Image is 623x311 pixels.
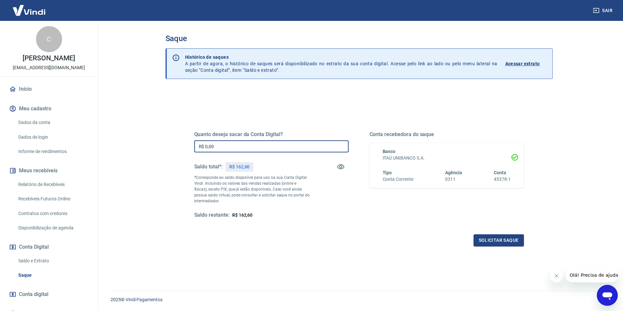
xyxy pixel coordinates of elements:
[8,240,90,254] button: Conta Digital
[592,5,615,17] button: Sair
[383,149,396,154] span: Banco
[8,101,90,116] button: Meu cadastro
[36,26,62,52] div: C
[194,212,230,219] h5: Saldo restante:
[505,54,547,73] a: Acessar extrato
[8,82,90,96] a: Início
[494,170,506,175] span: Conta
[19,290,48,299] span: Conta digital
[4,5,55,10] span: Olá! Precisa de ajuda?
[16,145,90,158] a: Informe de rendimentos
[16,254,90,268] a: Saldo e Extrato
[232,212,253,218] span: R$ 162,60
[111,296,607,303] p: 2025 ©
[383,176,413,183] h6: Conta Corrente
[16,131,90,144] a: Dados de login
[550,269,563,282] iframe: Fechar mensagem
[16,269,90,282] a: Saque
[194,175,310,204] p: *Corresponde ao saldo disponível para uso na sua Conta Digital Vindi. Incluindo os valores das ve...
[383,155,511,162] h6: ITAÚ UNIBANCO S.A.
[185,54,497,60] p: Histórico de saques
[16,221,90,235] a: Disponibilização de agenda
[8,287,90,302] a: Conta digital
[8,0,50,20] img: Vindi
[16,116,90,129] a: Dados da conta
[370,131,524,138] h5: Conta recebedora do saque
[194,163,223,170] h5: Saldo total*:
[597,285,618,306] iframe: Botão para abrir a janela de mensagens
[445,170,462,175] span: Agência
[566,268,618,282] iframe: Mensagem da empresa
[126,297,163,302] a: Vindi Pagamentos
[474,234,524,246] button: Solicitar saque
[16,207,90,220] a: Contratos com credores
[445,176,462,183] h6: 0311
[8,163,90,178] button: Meus recebíveis
[23,55,75,62] p: [PERSON_NAME]
[13,64,85,71] p: [EMAIL_ADDRESS][DOMAIN_NAME]
[165,34,553,43] h3: Saque
[383,170,392,175] span: Tipo
[16,178,90,191] a: Relatório de Recebíveis
[185,54,497,73] p: A partir de agora, o histórico de saques será disponibilizado no extrato da sua conta digital. Ac...
[16,192,90,206] a: Recebíveis Futuros Online
[494,176,511,183] h6: 45378-1
[229,163,250,170] p: R$ 162,60
[505,60,540,67] p: Acessar extrato
[194,131,349,138] h5: Quanto deseja sacar da Conta Digital?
